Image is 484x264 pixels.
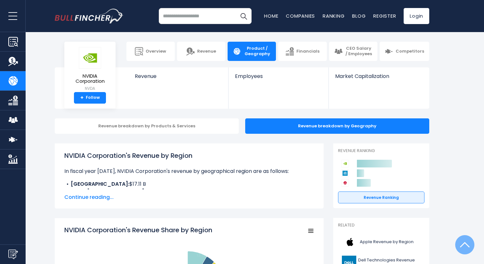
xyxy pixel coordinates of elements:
p: Revenue Ranking [338,148,424,154]
a: NVIDIA Corporation NVDA [69,47,111,92]
small: NVDA [69,86,110,91]
span: CEO Salary / Employees [345,46,372,57]
a: Employees [229,67,328,90]
a: Go to homepage [55,9,124,23]
a: CEO Salary / Employees [329,42,377,61]
span: Financials [296,49,319,54]
span: Revenue [197,49,216,54]
img: NVIDIA Corporation competitors logo [341,160,349,167]
text: 13.11 % [197,252,210,258]
b: Other [GEOGRAPHIC_DATA]: [71,188,146,195]
a: Login [404,8,429,24]
img: bullfincher logo [55,9,124,23]
a: Competitors [380,42,429,61]
b: [GEOGRAPHIC_DATA]: [71,180,129,188]
img: AAPL logo [342,235,358,249]
span: Employees [235,73,322,79]
span: Market Capitalization [335,73,422,79]
h1: NVIDIA Corporation's Revenue by Region [64,151,314,160]
li: $7.88 B [64,188,314,196]
a: Blog [352,13,366,19]
span: Competitors [396,49,424,54]
a: Revenue [128,67,229,90]
div: Revenue breakdown by Products & Services [55,118,239,134]
a: Financials [278,42,327,61]
a: Product / Geography [228,42,276,61]
span: Overview [146,49,166,54]
a: Revenue [177,42,225,61]
span: Apple Revenue by Region [360,239,414,245]
a: Overview [126,42,175,61]
a: Revenue Ranking [338,192,424,204]
li: $17.11 B [64,180,314,188]
a: Market Capitalization [329,67,429,90]
tspan: NVIDIA Corporation's Revenue Share by Region [64,226,212,234]
a: Home [264,13,278,19]
a: +Follow [74,92,106,104]
span: NVIDIA Corporation [69,73,110,84]
img: Applied Materials competitors logo [341,169,349,177]
a: Ranking [323,13,344,19]
p: Related [338,223,424,228]
img: Broadcom competitors logo [341,179,349,187]
p: In fiscal year [DATE], NVIDIA Corporation's revenue by geographical region are as follows: [64,167,314,175]
button: Search [236,8,252,24]
a: Companies [286,13,315,19]
a: Apple Revenue by Region [338,233,424,251]
span: Product / Geography [244,46,271,57]
a: Register [373,13,396,19]
span: Revenue [135,73,222,79]
div: Revenue breakdown by Geography [245,118,429,134]
strong: + [80,95,84,101]
span: Continue reading... [64,193,314,201]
